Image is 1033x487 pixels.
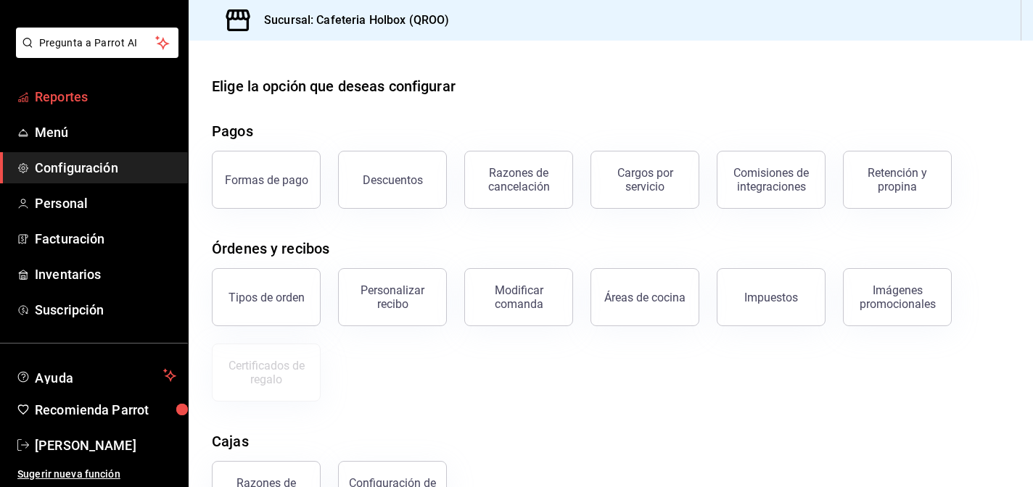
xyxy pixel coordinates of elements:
[726,166,816,193] div: Comisiones de integraciones
[35,158,176,178] span: Configuración
[35,436,176,455] span: [PERSON_NAME]
[590,151,699,209] button: Cargos por servicio
[221,359,311,386] div: Certificados de regalo
[474,283,564,311] div: Modificar comanda
[252,12,449,29] h3: Sucursal: Cafeteria Holbox (QROO)
[717,151,826,209] button: Comisiones de integraciones
[212,151,321,209] button: Formas de pago
[212,268,321,326] button: Tipos de orden
[35,229,176,249] span: Facturación
[212,75,456,97] div: Elige la opción que deseas configurar
[212,344,321,401] button: Certificados de regalo
[600,166,690,193] div: Cargos por servicio
[35,87,176,107] span: Reportes
[744,291,798,304] div: Impuestos
[464,268,573,326] button: Modificar comanda
[852,166,942,193] div: Retención y propina
[852,283,942,311] div: Imágenes promocionales
[212,120,253,142] div: Pagos
[16,28,178,58] button: Pregunta a Parrot AI
[35,300,176,320] span: Suscripción
[212,430,249,452] div: Cajas
[10,46,178,61] a: Pregunta a Parrot AI
[338,151,447,209] button: Descuentos
[35,265,176,284] span: Inventarios
[843,268,952,326] button: Imágenes promocionales
[464,151,573,209] button: Razones de cancelación
[35,367,157,384] span: Ayuda
[39,36,156,51] span: Pregunta a Parrot AI
[338,268,447,326] button: Personalizar recibo
[212,238,329,259] div: Órdenes y recibos
[590,268,699,326] button: Áreas de cocina
[229,291,305,304] div: Tipos de orden
[35,193,176,213] span: Personal
[17,467,176,482] span: Sugerir nueva función
[35,122,176,142] span: Menú
[604,291,686,304] div: Áreas de cocina
[347,283,437,311] div: Personalizar recibo
[843,151,952,209] button: Retención y propina
[35,400,176,420] span: Recomienda Parrot
[363,173,423,187] div: Descuentos
[225,173,308,187] div: Formas de pago
[717,268,826,326] button: Impuestos
[474,166,564,193] div: Razones de cancelación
